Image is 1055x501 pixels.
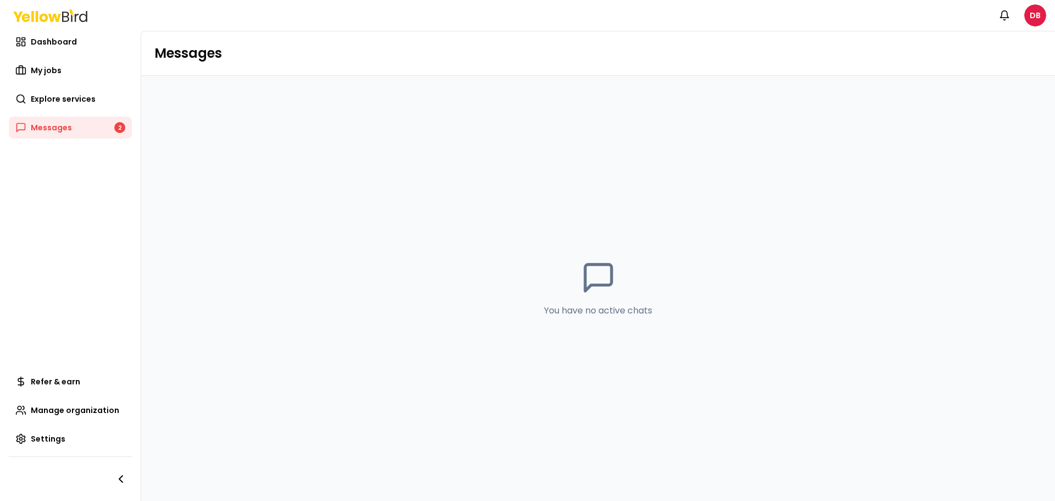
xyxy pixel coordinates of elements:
span: My jobs [31,65,62,76]
a: Settings [9,428,132,450]
span: DB [1024,4,1046,26]
span: Messages [31,122,72,133]
span: Explore services [31,93,96,104]
a: Refer & earn [9,371,132,393]
a: Messages2 [9,117,132,139]
span: Refer & earn [31,376,80,387]
a: Explore services [9,88,132,110]
a: My jobs [9,59,132,81]
a: Manage organization [9,399,132,421]
span: Settings [31,433,65,444]
h1: Messages [154,45,1042,62]
div: 2 [114,122,125,133]
a: Dashboard [9,31,132,53]
p: You have no active chats [544,304,652,317]
span: Manage organization [31,405,119,416]
span: Dashboard [31,36,77,47]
